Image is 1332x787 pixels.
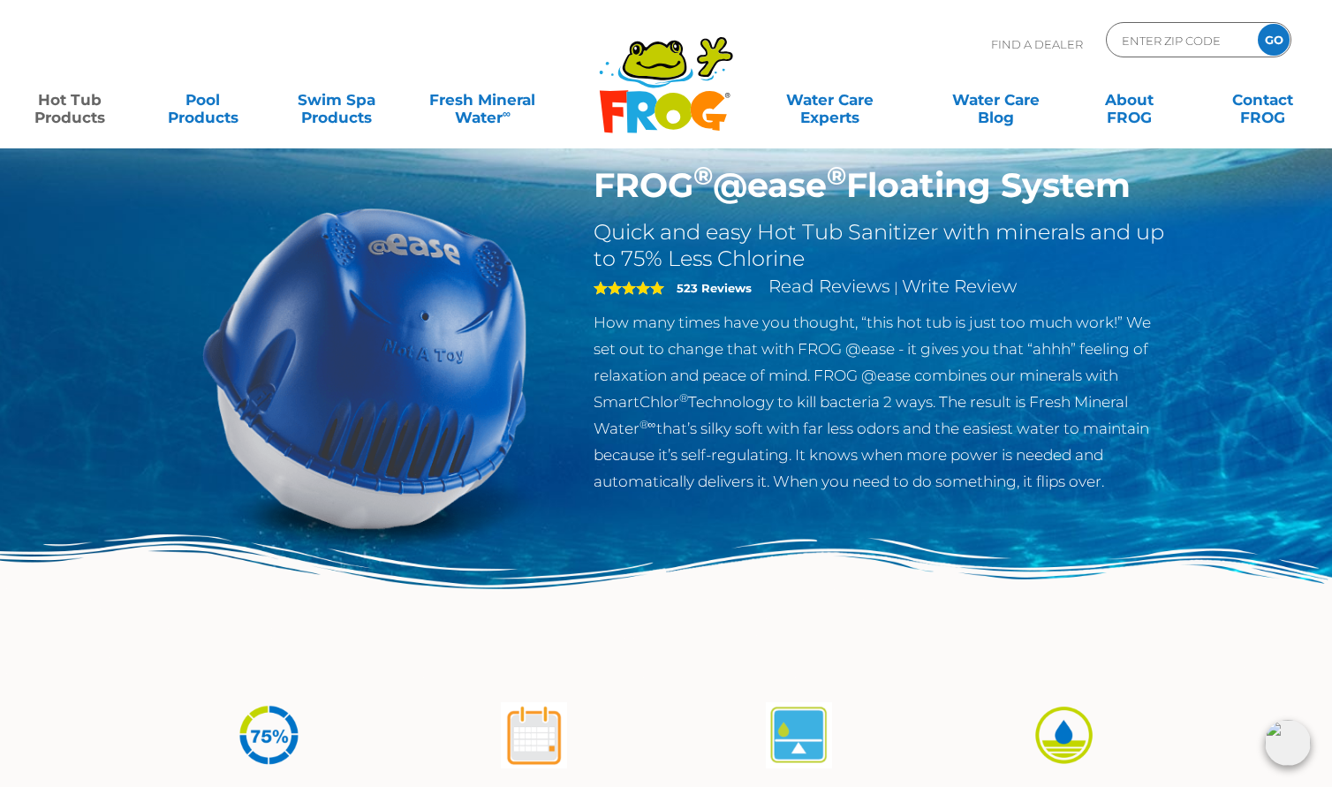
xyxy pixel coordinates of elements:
[594,309,1170,495] p: How many times have you thought, “this hot tub is just too much work!” We set out to change that ...
[284,82,388,117] a: Swim SpaProducts
[991,22,1083,66] p: Find A Dealer
[1078,82,1181,117] a: AboutFROG
[1265,720,1311,766] img: openIcon
[594,219,1170,272] h2: Quick and easy Hot Tub Sanitizer with minerals and up to 75% Less Chlorine
[766,702,832,768] img: atease-icon-self-regulates
[640,418,656,431] sup: ®∞
[679,391,688,405] sup: ®
[745,82,914,117] a: Water CareExperts
[944,82,1048,117] a: Water CareBlog
[503,107,511,120] sup: ∞
[163,165,567,570] img: hot-tub-product-atease-system.png
[18,82,121,117] a: Hot TubProducts
[677,281,752,295] strong: 523 Reviews
[768,276,890,297] a: Read Reviews
[902,276,1017,297] a: Write Review
[236,702,302,768] img: icon-atease-75percent-less
[594,281,664,295] span: 5
[1031,702,1097,768] img: icon-atease-easy-on
[151,82,254,117] a: PoolProducts
[594,165,1170,206] h1: FROG @ease Floating System
[1120,27,1239,53] input: Zip Code Form
[1210,82,1313,117] a: ContactFROG
[418,82,548,117] a: Fresh MineralWater∞
[501,702,567,768] img: atease-icon-shock-once
[894,279,898,296] span: |
[693,160,713,191] sup: ®
[827,160,846,191] sup: ®
[1258,24,1290,56] input: GO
